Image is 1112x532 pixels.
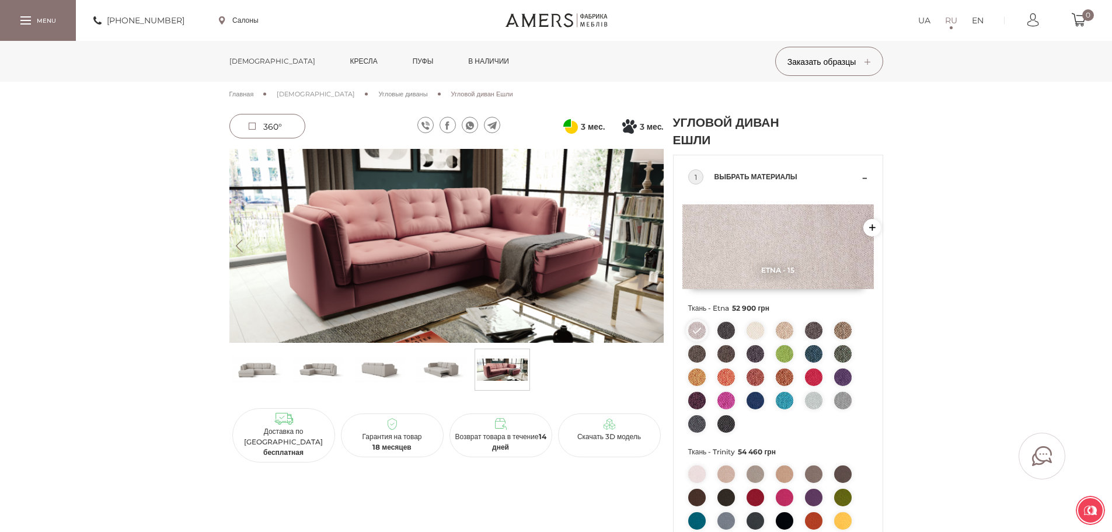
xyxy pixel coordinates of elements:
b: бесплатная [263,448,304,457]
a: whatsapp [462,117,478,133]
a: viber [417,117,434,133]
p: Гарантия на товар [346,432,439,453]
h1: Угловой диван Ешли [673,114,807,149]
p: Возврат товара в течение [454,432,548,453]
a: UA [918,13,930,27]
a: Салоны [219,15,259,26]
a: Кресла [341,41,386,82]
span: Ткань - Etna [688,301,868,316]
button: Заказать образцы [775,47,883,76]
a: [DEMOGRAPHIC_DATA] [221,41,324,82]
a: RU [945,13,957,27]
button: Previous [229,239,250,252]
span: 0 [1082,9,1094,21]
img: s_ [477,352,528,387]
img: Угловой диван Ешли s-2 [354,352,405,387]
svg: Покупка частями от монобанк [622,119,637,134]
a: в наличии [459,41,518,82]
a: [DEMOGRAPHIC_DATA] [277,89,355,99]
span: [DEMOGRAPHIC_DATA] [277,90,355,98]
img: Угловой диван Ешли s-3 [416,352,466,387]
span: Главная [229,90,254,98]
span: 360° [263,121,282,132]
b: 18 месяцев [372,443,412,451]
span: 52 900 грн [732,304,769,312]
span: Выбрать материалы [714,170,859,184]
img: Угловой диван Ешли s-1 [293,352,344,387]
a: Главная [229,89,254,99]
svg: Оплата частями от ПриватБанка [563,119,578,134]
a: Пуфы [404,41,442,82]
a: Угловые диваны [378,89,427,99]
a: [PHONE_NUMBER] [93,13,184,27]
img: Угловой диван Ешли s-0 [232,352,283,387]
a: EN [972,13,984,27]
span: Заказать образцы [787,57,871,67]
span: 54 460 грн [738,447,776,456]
button: Next [643,239,664,252]
span: Ткань - Trinity [688,444,868,460]
a: telegram [484,117,500,133]
p: Доставка по [GEOGRAPHIC_DATA] [237,426,330,458]
span: Угловые диваны [378,90,427,98]
b: 14 дней [492,432,546,451]
span: 3 мес. [581,120,605,134]
a: facebook [440,117,456,133]
span: Etna - 15 [682,266,874,274]
a: 360° [229,114,305,138]
span: 3 мес. [640,120,664,134]
div: 1 [688,169,703,185]
img: Etna - 15 [682,204,874,289]
p: Скачать 3D модель [563,432,656,442]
